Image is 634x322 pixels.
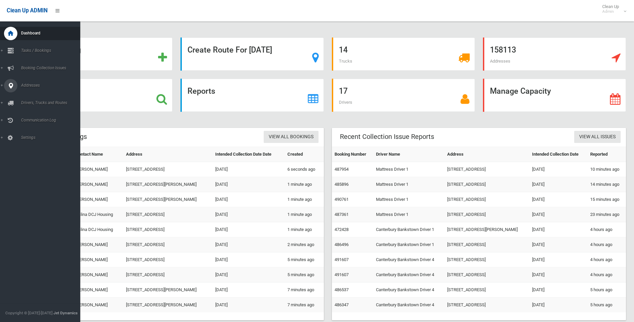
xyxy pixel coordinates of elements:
[73,237,123,252] td: [PERSON_NAME]
[285,237,324,252] td: 2 minutes ago
[373,267,445,283] td: Canterbury Bankstown Driver 4
[588,207,626,222] td: 23 minutes ago
[588,162,626,177] td: 10 minutes ago
[339,100,352,105] span: Drivers
[285,177,324,192] td: 1 minute ago
[588,298,626,313] td: 5 hours ago
[373,252,445,267] td: Canterbury Bankstown Driver 4
[445,237,529,252] td: [STREET_ADDRESS]
[529,298,588,313] td: [DATE]
[213,192,285,207] td: [DATE]
[123,162,213,177] td: [STREET_ADDRESS]
[73,177,123,192] td: [PERSON_NAME]
[373,177,445,192] td: Mattress Driver 1
[335,167,349,172] a: 487954
[187,45,272,55] strong: Create Route For [DATE]
[445,162,529,177] td: [STREET_ADDRESS]
[335,212,349,217] a: 487361
[445,283,529,298] td: [STREET_ADDRESS]
[602,9,619,14] small: Admin
[588,222,626,237] td: 4 hours ago
[490,86,551,96] strong: Manage Capacity
[123,298,213,313] td: [STREET_ADDRESS][PERSON_NAME]
[213,283,285,298] td: [DATE]
[490,45,516,55] strong: 158113
[335,257,349,262] a: 491607
[213,237,285,252] td: [DATE]
[445,177,529,192] td: [STREET_ADDRESS]
[483,79,626,112] a: Manage Capacity
[213,207,285,222] td: [DATE]
[19,31,85,35] span: Dashboard
[373,237,445,252] td: Canterbury Bankstown Driver 1
[599,4,626,14] span: Clean Up
[213,147,285,162] th: Intended Collection Date Date
[285,147,324,162] th: Created
[29,79,172,112] a: Search
[123,222,213,237] td: [STREET_ADDRESS]
[213,267,285,283] td: [DATE]
[332,37,475,71] a: 14 Trucks
[529,267,588,283] td: [DATE]
[529,162,588,177] td: [DATE]
[335,227,349,232] a: 472428
[123,147,213,162] th: Address
[285,252,324,267] td: 5 minutes ago
[529,177,588,192] td: [DATE]
[123,252,213,267] td: [STREET_ADDRESS]
[19,48,85,53] span: Tasks / Bookings
[373,298,445,313] td: Canterbury Bankstown Driver 4
[335,302,349,307] a: 486347
[588,237,626,252] td: 4 hours ago
[213,298,285,313] td: [DATE]
[588,283,626,298] td: 5 hours ago
[123,283,213,298] td: [STREET_ADDRESS][PERSON_NAME]
[529,252,588,267] td: [DATE]
[180,37,324,71] a: Create Route For [DATE]
[73,267,123,283] td: [PERSON_NAME]
[490,59,510,64] span: Addresses
[529,283,588,298] td: [DATE]
[335,182,349,187] a: 485896
[529,237,588,252] td: [DATE]
[285,162,324,177] td: 6 seconds ago
[73,252,123,267] td: [PERSON_NAME]
[285,298,324,313] td: 7 minutes ago
[53,311,78,315] strong: Jet Dynamics
[73,283,123,298] td: [PERSON_NAME]
[213,222,285,237] td: [DATE]
[73,207,123,222] td: Salina DCJ Housing
[529,207,588,222] td: [DATE]
[373,192,445,207] td: Mattress Driver 1
[588,252,626,267] td: 4 hours ago
[445,267,529,283] td: [STREET_ADDRESS]
[19,100,85,105] span: Drivers, Trucks and Routes
[187,86,215,96] strong: Reports
[285,207,324,222] td: 1 minute ago
[213,177,285,192] td: [DATE]
[73,192,123,207] td: [PERSON_NAME]
[529,222,588,237] td: [DATE]
[335,287,349,292] a: 486537
[7,7,47,14] span: Clean Up ADMIN
[588,267,626,283] td: 4 hours ago
[19,118,85,123] span: Communication Log
[29,37,172,71] a: Add Booking
[373,162,445,177] td: Mattress Driver 1
[19,135,85,140] span: Settings
[373,207,445,222] td: Mattress Driver 1
[123,192,213,207] td: [STREET_ADDRESS][PERSON_NAME]
[285,283,324,298] td: 7 minutes ago
[529,192,588,207] td: [DATE]
[213,162,285,177] td: [DATE]
[332,130,442,143] header: Recent Collection Issue Reports
[339,45,348,55] strong: 14
[73,162,123,177] td: [PERSON_NAME]
[123,267,213,283] td: [STREET_ADDRESS]
[373,283,445,298] td: Canterbury Bankstown Driver 4
[529,147,588,162] th: Intended Collection Date
[588,177,626,192] td: 14 minutes ago
[445,222,529,237] td: [STREET_ADDRESS][PERSON_NAME]
[73,147,123,162] th: Contact Name
[339,86,348,96] strong: 17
